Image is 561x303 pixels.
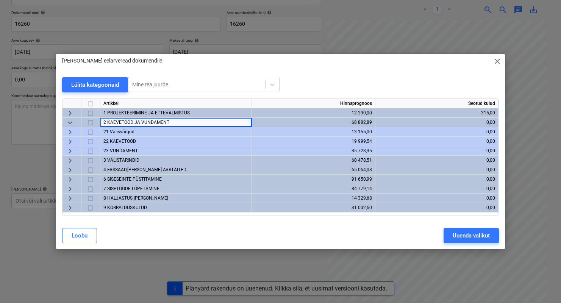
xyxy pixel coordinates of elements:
[378,175,495,184] div: 0,00
[375,99,498,108] div: Seotud kulud
[378,203,495,212] div: 0,00
[378,184,495,194] div: 0,00
[100,99,252,108] div: Artikkel
[66,137,75,146] span: keyboard_arrow_right
[523,267,561,303] iframe: Chat Widget
[103,167,186,172] span: 4 FASSAAD,KATUS JA AVATÄITED
[378,108,495,118] div: 315,00
[378,194,495,203] div: 0,00
[103,195,168,201] span: 8 HALJASTUS JA TERRASS
[255,118,372,127] div: 68 882,89
[103,158,139,163] span: 3 VÄLISTARINDID
[66,184,75,194] span: keyboard_arrow_right
[255,137,372,146] div: 19 999,54
[66,166,75,175] span: keyboard_arrow_right
[255,175,372,184] div: 91 650,99
[255,194,372,203] div: 14 329,68
[62,228,97,243] button: Loobu
[255,203,372,212] div: 31 002,60
[103,186,159,191] span: 7 SISETÖÖDE LÕPETAMINE
[62,77,128,92] button: Lülita kategooriaid
[493,57,502,66] span: close
[255,127,372,137] div: 13 155,00
[378,137,495,146] div: 0,00
[103,148,138,153] span: 23 VUNDAMENT
[103,129,134,134] span: 21 Välisvõrgud
[378,127,495,137] div: 0,00
[255,184,372,194] div: 84 779,14
[66,156,75,165] span: keyboard_arrow_right
[255,165,372,175] div: 65 064,08
[453,231,490,241] div: Uuenda valikut
[103,176,162,182] span: 6 SISESEINTE PÜSTITAMINE
[378,146,495,156] div: 0,00
[378,118,495,127] div: 0,00
[103,120,169,125] span: 2 KAEVETÖÖD JA VUNDAMENT
[66,128,75,137] span: keyboard_arrow_right
[66,194,75,203] span: keyboard_arrow_right
[62,57,162,65] p: [PERSON_NAME] eelarveread dokumendile
[378,165,495,175] div: 0,00
[103,110,190,116] span: 1 PROJEKTEERIMINE JA ETTEVALMISTUS
[103,139,136,144] span: 22 KAEVETÖÖD
[444,228,499,243] button: Uuenda valikut
[255,146,372,156] div: 35 728,35
[71,80,119,90] div: Lülita kategooriaid
[66,203,75,212] span: keyboard_arrow_right
[66,109,75,118] span: keyboard_arrow_right
[252,99,375,108] div: Hinnaprognoos
[255,108,372,118] div: 12 290,00
[72,231,88,241] div: Loobu
[255,156,372,165] div: 60 478,51
[103,205,147,210] span: 9 KORRALDUSKULUD
[66,147,75,156] span: keyboard_arrow_right
[66,118,75,127] span: keyboard_arrow_down
[66,175,75,184] span: keyboard_arrow_right
[378,156,495,165] div: 0,00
